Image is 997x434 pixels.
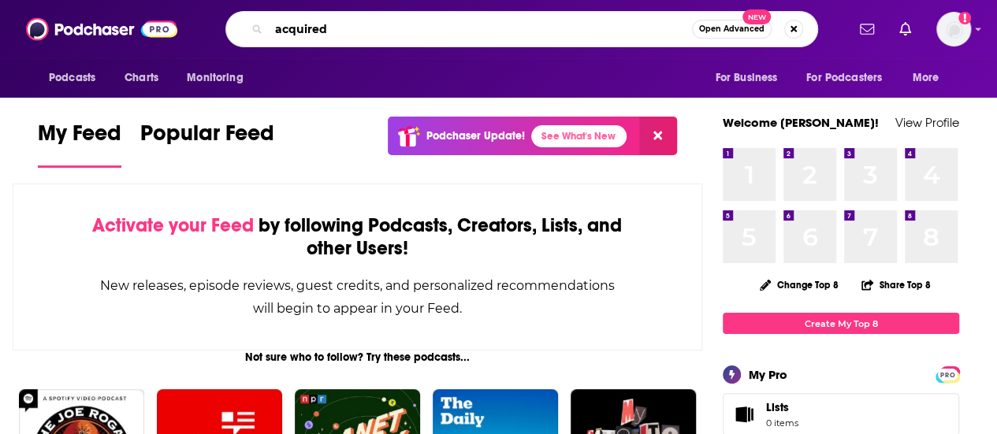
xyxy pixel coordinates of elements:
[269,17,692,42] input: Search podcasts, credits, & more...
[140,120,274,156] span: Popular Feed
[225,11,818,47] div: Search podcasts, credits, & more...
[938,369,957,380] span: PRO
[92,214,623,260] div: by following Podcasts, Creators, Lists, and other Users!
[38,63,116,93] button: open menu
[938,368,957,380] a: PRO
[92,274,623,320] div: New releases, episode reviews, guest credits, and personalized recommendations will begin to appe...
[13,351,702,364] div: Not sure who to follow? Try these podcasts...
[176,63,263,93] button: open menu
[913,67,939,89] span: More
[742,9,771,24] span: New
[936,12,971,46] span: Logged in as kayschr06
[861,269,932,300] button: Share Top 8
[958,12,971,24] svg: Add a profile image
[715,67,777,89] span: For Business
[531,125,627,147] a: See What's New
[140,120,274,168] a: Popular Feed
[749,367,787,382] div: My Pro
[766,400,798,414] span: Lists
[723,115,879,130] a: Welcome [PERSON_NAME]!
[38,120,121,168] a: My Feed
[893,16,917,43] a: Show notifications dropdown
[723,313,959,334] a: Create My Top 8
[895,115,959,130] a: View Profile
[750,275,848,295] button: Change Top 8
[936,12,971,46] img: User Profile
[426,129,525,143] p: Podchaser Update!
[187,67,243,89] span: Monitoring
[902,63,959,93] button: open menu
[699,25,764,33] span: Open Advanced
[38,120,121,156] span: My Feed
[704,63,797,93] button: open menu
[936,12,971,46] button: Show profile menu
[796,63,905,93] button: open menu
[125,67,158,89] span: Charts
[806,67,882,89] span: For Podcasters
[728,403,760,425] span: Lists
[766,400,789,414] span: Lists
[49,67,95,89] span: Podcasts
[854,16,880,43] a: Show notifications dropdown
[92,213,254,237] span: Activate your Feed
[766,417,798,428] span: 0 items
[114,63,168,93] a: Charts
[692,20,772,39] button: Open AdvancedNew
[26,14,177,44] img: Podchaser - Follow, Share and Rate Podcasts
